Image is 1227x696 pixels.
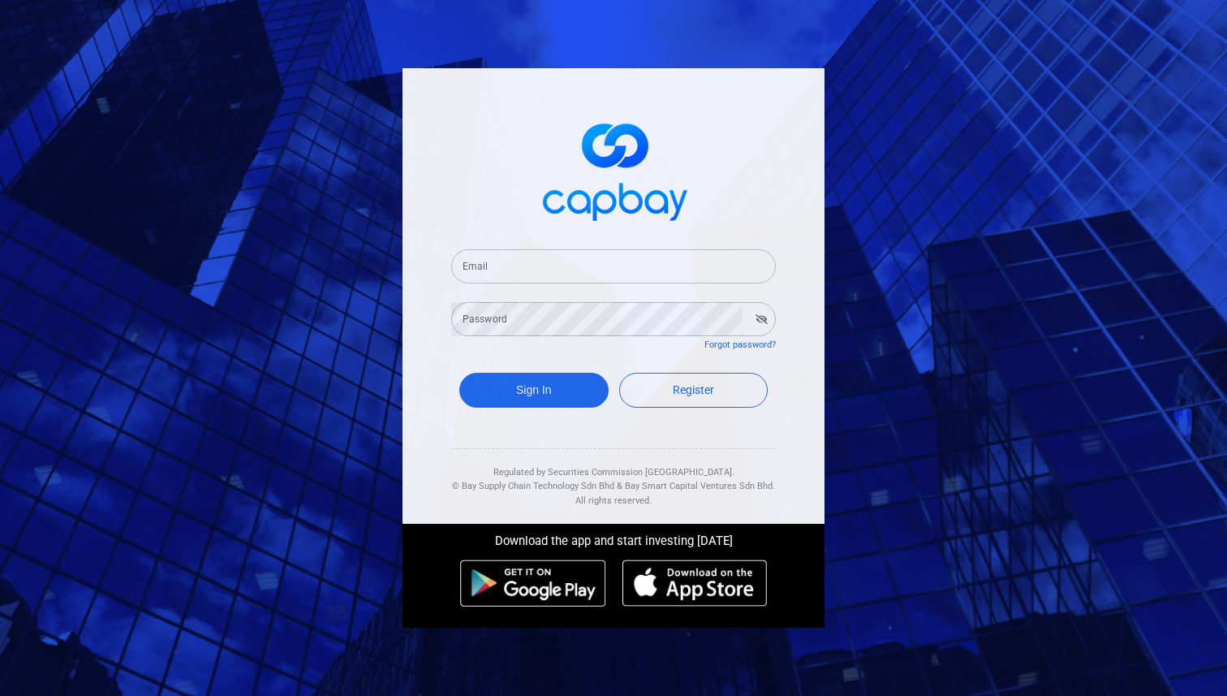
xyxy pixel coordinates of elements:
span: © Bay Supply Chain Technology Sdn Bhd [452,481,614,491]
a: Forgot password? [704,339,776,350]
span: Register [673,383,714,396]
a: Register [619,373,768,408]
img: android [460,560,606,607]
button: Sign In [459,373,609,408]
div: Regulated by Securities Commission [GEOGRAPHIC_DATA]. & All rights reserved. [451,449,776,508]
div: Download the app and start investing [DATE] [390,524,837,551]
img: logo [532,109,695,230]
span: Bay Smart Capital Ventures Sdn Bhd. [625,481,775,491]
img: ios [622,560,767,607]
